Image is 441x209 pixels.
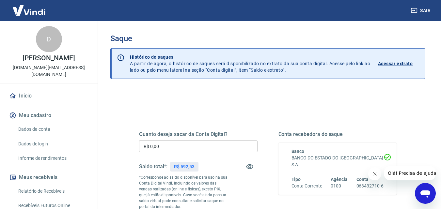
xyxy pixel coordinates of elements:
iframe: Botão para abrir a janela de mensagens [415,183,436,204]
span: Banco [291,149,305,154]
span: Conta [356,177,369,182]
button: Meus recebíveis [8,170,90,185]
p: [PERSON_NAME] [23,55,75,62]
h5: Quanto deseja sacar da Conta Digital? [139,131,258,138]
h3: Saque [110,34,425,43]
p: Histórico de saques [130,54,370,60]
img: Vindi [8,0,50,20]
a: Informe de rendimentos [16,152,90,165]
a: Acessar extrato [378,54,420,73]
p: R$ 592,53 [174,163,195,170]
h5: Saldo total*: [139,163,167,170]
div: D [36,26,62,52]
button: Sair [410,5,433,17]
p: Acessar extrato [378,60,413,67]
h5: Conta recebedora do saque [278,131,397,138]
span: Olá! Precisa de ajuda? [4,5,55,10]
iframe: Mensagem da empresa [384,166,436,180]
h6: 063432710-6 [356,183,384,189]
a: Relatório de Recebíveis [16,185,90,198]
p: A partir de agora, o histórico de saques será disponibilizado no extrato da sua conta digital. Ac... [130,54,370,73]
a: Início [8,89,90,103]
iframe: Fechar mensagem [368,167,381,180]
h6: BANCO DO ESTADO DO [GEOGRAPHIC_DATA] S.A. [291,155,384,168]
a: Dados da conta [16,123,90,136]
span: Tipo [291,177,301,182]
h6: 0100 [331,183,348,189]
h6: Conta Corrente [291,183,322,189]
button: Meu cadastro [8,108,90,123]
p: [DOMAIN_NAME][EMAIL_ADDRESS][DOMAIN_NAME] [5,64,92,78]
span: Agência [331,177,348,182]
a: Dados de login [16,137,90,151]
